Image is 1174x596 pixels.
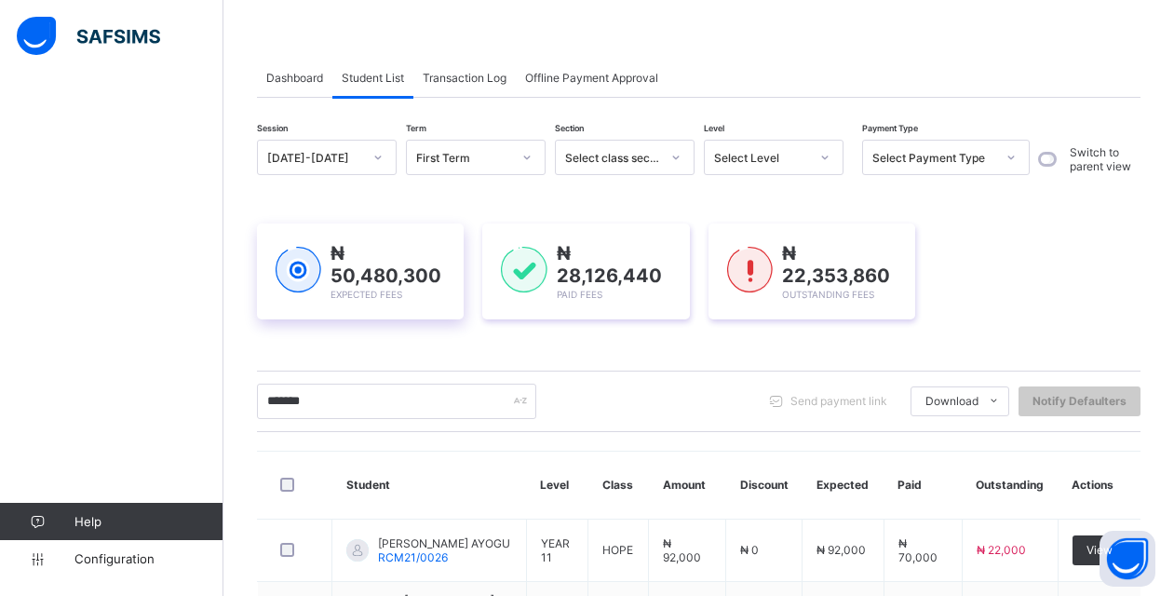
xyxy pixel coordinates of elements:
th: Level [526,452,587,520]
span: ₦ 22,000 [977,543,1026,557]
label: Switch to parent view [1070,145,1136,173]
span: HOPE [602,543,633,557]
img: expected-1.03dd87d44185fb6c27cc9b2570c10499.svg [276,247,321,293]
div: [DATE]-[DATE] [267,150,362,164]
div: Select Level [714,150,809,164]
span: YEAR 11 [541,536,570,564]
span: ₦ 28,126,440 [557,242,662,287]
span: Offline Payment Approval [525,71,658,85]
div: Select class section [565,150,660,164]
th: Discount [726,452,803,520]
img: paid-1.3eb1404cbcb1d3b736510a26bbfa3ccb.svg [501,247,547,293]
th: Actions [1058,452,1140,520]
th: Student [332,452,527,520]
th: Paid [884,452,962,520]
div: Select Payment Type [872,150,995,164]
span: Term [406,123,426,133]
span: View [1086,543,1113,557]
span: Configuration [74,551,223,566]
span: Outstanding Fees [782,289,874,300]
span: Section [555,123,584,133]
th: Expected [803,452,884,520]
span: Level [704,123,724,133]
th: Amount [649,452,726,520]
th: Outstanding [962,452,1058,520]
span: Student List [342,71,404,85]
span: Help [74,514,223,529]
span: Session [257,123,288,133]
span: RCM21/0026 [378,550,448,564]
span: ₦ 92,000 [663,536,701,564]
span: Download [925,394,978,408]
button: Open asap [1100,531,1155,587]
span: Send payment link [790,394,887,408]
span: Expected Fees [331,289,402,300]
span: ₦ 92,000 [816,543,866,557]
th: Class [588,452,649,520]
img: outstanding-1.146d663e52f09953f639664a84e30106.svg [727,247,773,293]
div: First Term [416,150,511,164]
span: Notify Defaulters [1032,394,1127,408]
span: ₦ 50,480,300 [331,242,441,287]
span: [PERSON_NAME] AYOGU [378,536,510,550]
span: ₦ 0 [740,543,759,557]
span: Dashboard [266,71,323,85]
span: Paid Fees [557,289,602,300]
img: safsims [17,17,160,56]
span: Payment Type [862,123,918,133]
span: ₦ 22,353,860 [782,242,890,287]
span: Transaction Log [423,71,506,85]
span: ₦ 70,000 [898,536,938,564]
